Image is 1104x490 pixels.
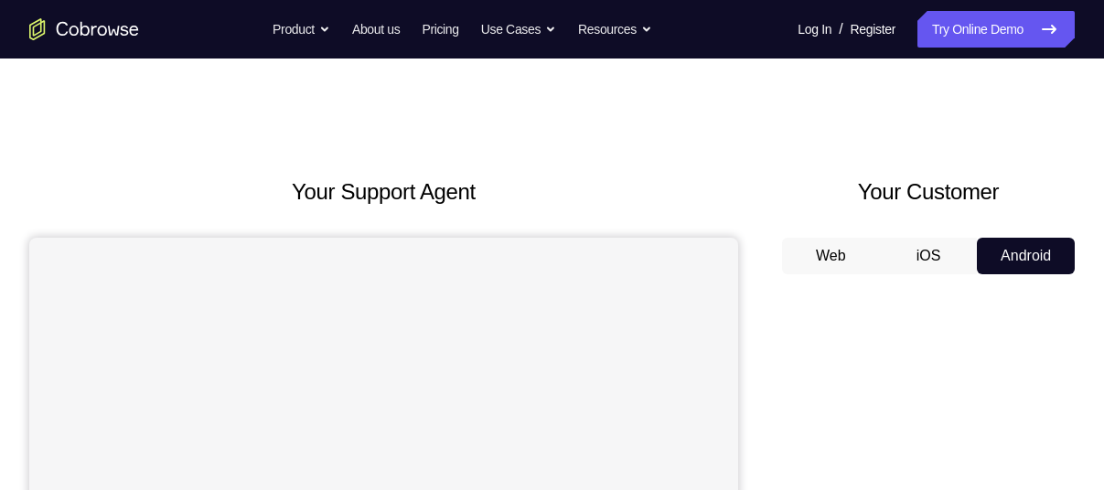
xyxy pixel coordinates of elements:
button: Product [273,11,330,48]
a: About us [352,11,400,48]
a: Log In [798,11,831,48]
button: iOS [880,238,978,274]
button: Resources [578,11,652,48]
span: / [839,18,842,40]
h2: Your Support Agent [29,176,738,208]
button: Android [977,238,1075,274]
a: Pricing [422,11,458,48]
button: Web [782,238,880,274]
a: Try Online Demo [917,11,1075,48]
a: Register [851,11,895,48]
a: Go to the home page [29,18,139,40]
button: Use Cases [481,11,556,48]
h2: Your Customer [782,176,1075,208]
